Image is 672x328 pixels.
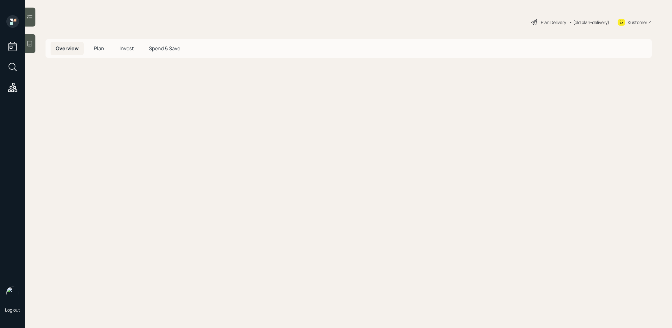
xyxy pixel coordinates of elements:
[541,19,566,26] div: Plan Delivery
[119,45,134,52] span: Invest
[56,45,79,52] span: Overview
[149,45,180,52] span: Spend & Save
[569,19,609,26] div: • (old plan-delivery)
[94,45,104,52] span: Plan
[6,287,19,299] img: treva-nostdahl-headshot.png
[628,19,647,26] div: Kustomer
[5,307,20,313] div: Log out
